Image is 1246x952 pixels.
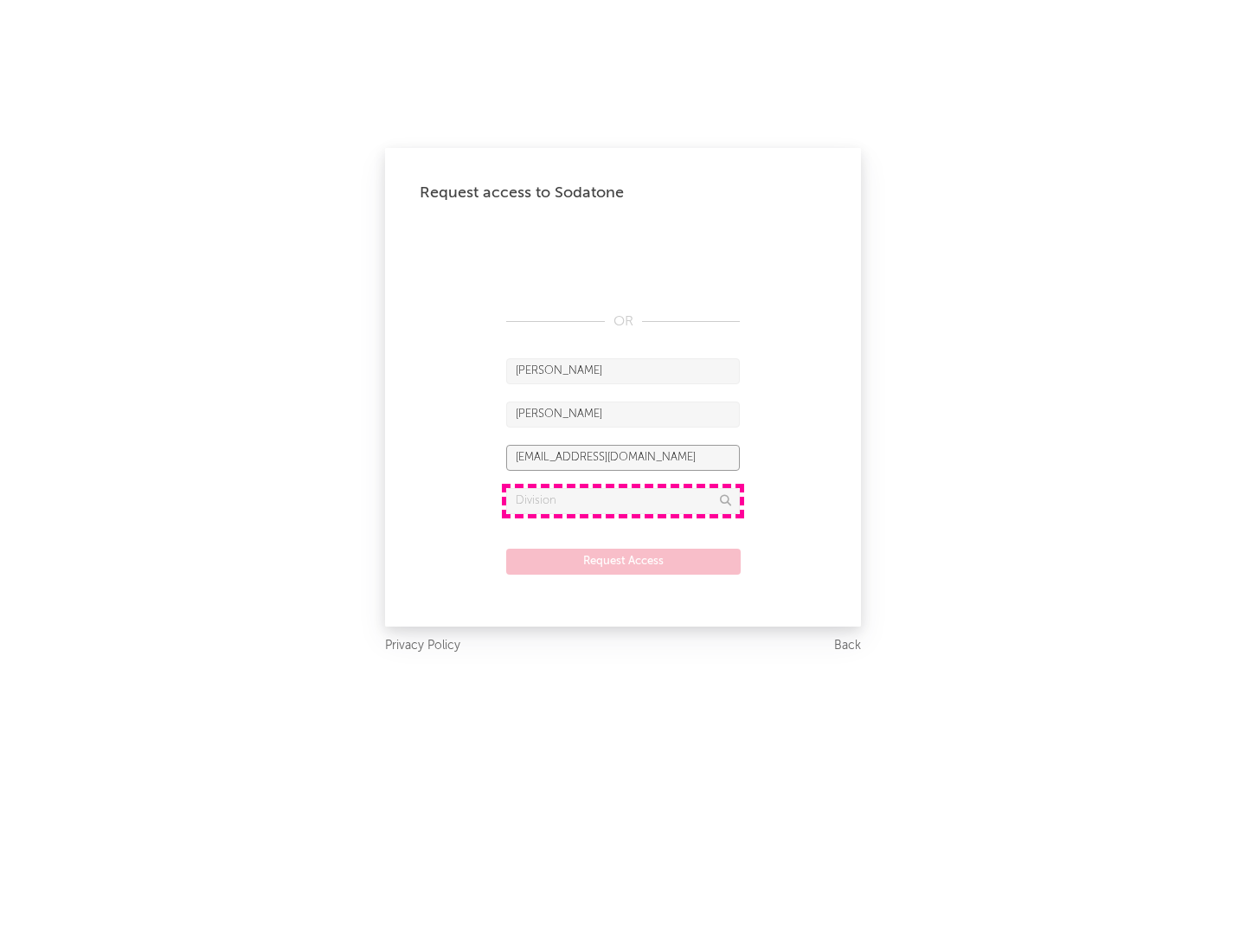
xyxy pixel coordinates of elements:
[506,402,740,428] input: Last Name
[420,183,826,203] div: Request access to Sodatone
[506,358,740,384] input: First Name
[506,445,740,471] input: Email
[506,312,740,332] div: OR
[834,635,861,657] a: Back
[385,635,460,657] a: Privacy Policy
[506,488,740,514] input: Division
[506,549,741,575] button: Request Access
